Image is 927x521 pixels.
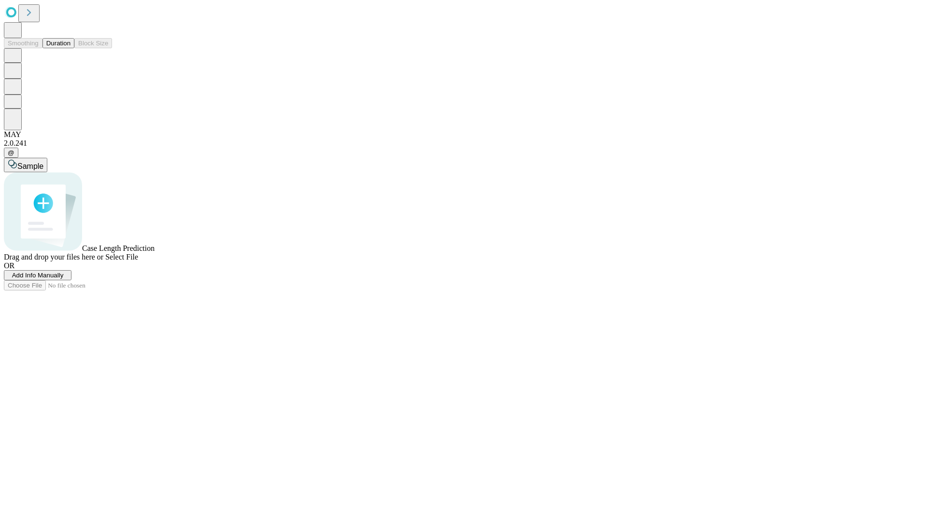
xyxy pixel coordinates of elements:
[42,38,74,48] button: Duration
[105,253,138,261] span: Select File
[4,261,14,270] span: OR
[4,158,47,172] button: Sample
[4,270,71,280] button: Add Info Manually
[4,253,103,261] span: Drag and drop your files here or
[17,162,43,170] span: Sample
[8,149,14,156] span: @
[4,148,18,158] button: @
[74,38,112,48] button: Block Size
[12,272,64,279] span: Add Info Manually
[4,139,923,148] div: 2.0.241
[4,38,42,48] button: Smoothing
[82,244,154,252] span: Case Length Prediction
[4,130,923,139] div: MAY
